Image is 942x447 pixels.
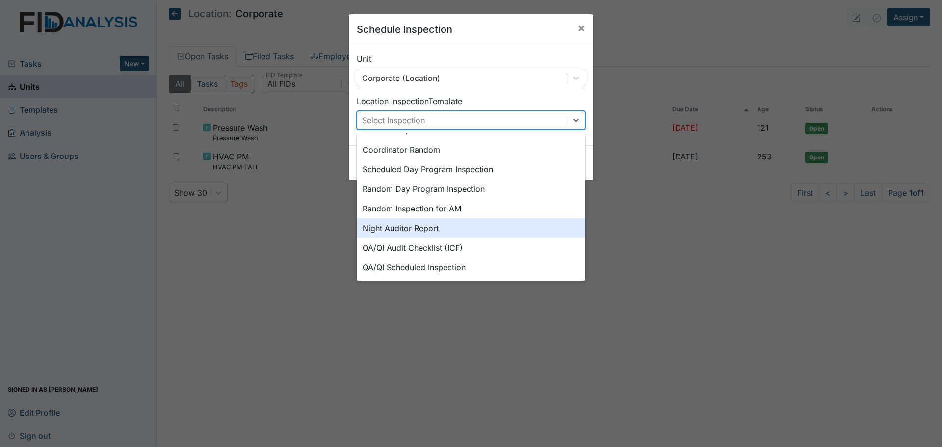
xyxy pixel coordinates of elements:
[357,277,585,297] div: General Camera Observation
[357,95,462,107] label: Location Inspection Template
[357,179,585,199] div: Random Day Program Inspection
[357,53,371,65] label: Unit
[357,140,585,159] div: Coordinator Random
[570,14,593,42] button: Close
[357,238,585,258] div: QA/QI Audit Checklist (ICF)
[357,22,452,37] h5: Schedule Inspection
[357,199,585,218] div: Random Inspection for AM
[357,258,585,277] div: QA/QI Scheduled Inspection
[362,72,440,84] div: Corporate (Location)
[357,218,585,238] div: Night Auditor Report
[362,114,425,126] div: Select Inspection
[577,21,585,35] span: ×
[357,159,585,179] div: Scheduled Day Program Inspection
